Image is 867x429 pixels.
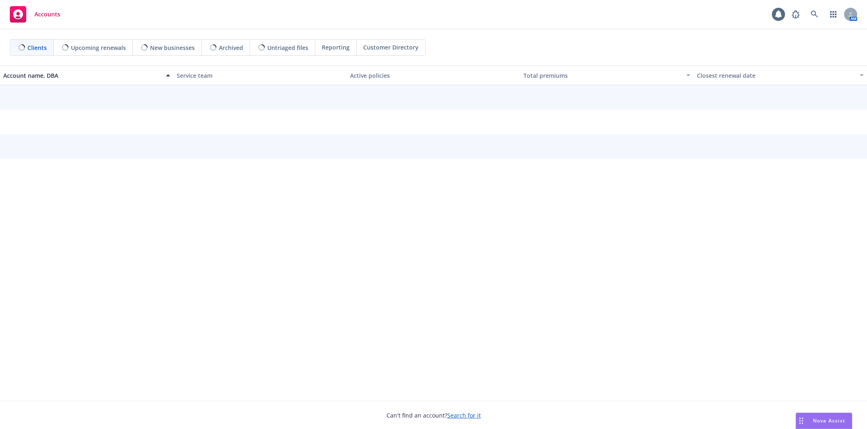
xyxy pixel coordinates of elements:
button: Active policies [347,65,520,85]
button: Nova Assist [796,413,852,429]
a: Accounts [7,3,64,26]
button: Service team [173,65,347,85]
div: Closest renewal date [697,71,855,80]
span: Nova Assist [813,417,845,424]
div: Service team [177,71,344,80]
a: Switch app [825,6,842,23]
a: Report a Bug [787,6,804,23]
span: New businesses [150,43,195,52]
a: Search [806,6,823,23]
span: Untriaged files [267,43,308,52]
button: Total premiums [520,65,694,85]
div: Account name, DBA [3,71,161,80]
span: Archived [219,43,243,52]
span: Can't find an account? [387,411,481,420]
span: Customer Directory [363,43,419,52]
span: Clients [27,43,47,52]
span: Reporting [322,43,350,52]
span: Upcoming renewals [71,43,126,52]
a: Search for it [447,411,481,419]
button: Closest renewal date [694,65,867,85]
div: Active policies [350,71,517,80]
span: Accounts [34,11,60,18]
div: Total premiums [523,71,681,80]
div: Drag to move [796,413,806,429]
